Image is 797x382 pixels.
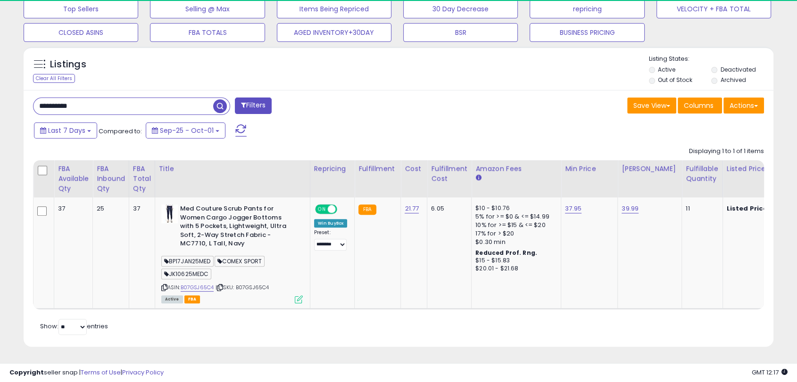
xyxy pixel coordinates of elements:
[627,98,676,114] button: Save View
[475,265,554,273] div: $20.01 - $21.68
[678,98,722,114] button: Columns
[649,55,773,64] p: Listing States:
[146,122,225,138] button: Sep-25 - Oct-01
[622,204,639,213] a: 39.99
[314,229,348,251] div: Preset:
[686,164,718,184] div: Fulfillable Quantity
[161,204,178,223] img: 31EVGbXkReL._SL40_.jpg
[431,204,464,213] div: 6.05
[475,212,554,221] div: 5% for >= $0 & <= $14.99
[530,23,644,42] button: BUSINESS PRICING
[721,65,756,73] label: Deactivated
[723,98,764,114] button: Actions
[81,368,121,377] a: Terms of Use
[122,368,164,377] a: Privacy Policy
[160,126,214,135] span: Sep-25 - Oct-01
[689,147,764,156] div: Displaying 1 to 1 of 1 items
[40,322,108,331] span: Show: entries
[48,126,85,135] span: Last 7 Days
[34,122,97,138] button: Last 7 Days
[565,204,581,213] a: 37.95
[752,368,788,377] span: 2025-10-9 12:17 GMT
[565,164,614,174] div: Min Price
[9,368,164,377] div: seller snap | |
[58,204,85,213] div: 37
[9,368,44,377] strong: Copyright
[358,164,397,174] div: Fulfillment
[161,268,212,279] span: JK10625MEDC
[33,74,75,83] div: Clear All Filters
[405,164,423,174] div: Cost
[184,295,200,303] span: FBA
[97,204,122,213] div: 25
[658,65,675,73] label: Active
[161,295,183,303] span: All listings currently available for purchase on Amazon
[403,23,518,42] button: BSR
[277,23,391,42] button: AGED INVENTORY+30DAY
[475,229,554,238] div: 17% for > $20
[161,204,303,302] div: ASIN:
[180,204,295,251] b: Med Couture Scrub Pants for Women Cargo Jogger Bottoms with 5 Pockets, Lightweight, Ultra Soft, 2...
[475,204,554,212] div: $10 - $10.76
[475,249,537,257] b: Reduced Prof. Rng.
[159,164,306,174] div: Title
[358,204,376,215] small: FBA
[475,174,481,182] small: Amazon Fees.
[133,204,148,213] div: 37
[58,164,89,194] div: FBA Available Qty
[215,284,269,291] span: | SKU: B07GSJ65C4
[335,205,350,213] span: OFF
[314,164,351,174] div: Repricing
[686,204,715,213] div: 11
[161,256,214,267] span: BP17JAN25MED
[150,23,265,42] button: FBA TOTALS
[658,76,692,84] label: Out of Stock
[475,257,554,265] div: $15 - $15.83
[215,256,265,267] span: COMEX SPORT
[727,204,770,213] b: Listed Price:
[622,164,678,174] div: [PERSON_NAME]
[431,164,467,184] div: Fulfillment Cost
[97,164,125,194] div: FBA inbound Qty
[684,101,714,110] span: Columns
[133,164,151,194] div: FBA Total Qty
[99,127,142,136] span: Compared to:
[475,164,557,174] div: Amazon Fees
[316,205,328,213] span: ON
[24,23,138,42] button: CLOSED ASINS
[721,76,746,84] label: Archived
[475,221,554,229] div: 10% for >= $15 & <= $20
[50,58,86,71] h5: Listings
[235,98,272,114] button: Filters
[405,204,419,213] a: 21.77
[181,284,214,292] a: B07GSJ65C4
[475,238,554,246] div: $0.30 min
[314,219,348,228] div: Win BuyBox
